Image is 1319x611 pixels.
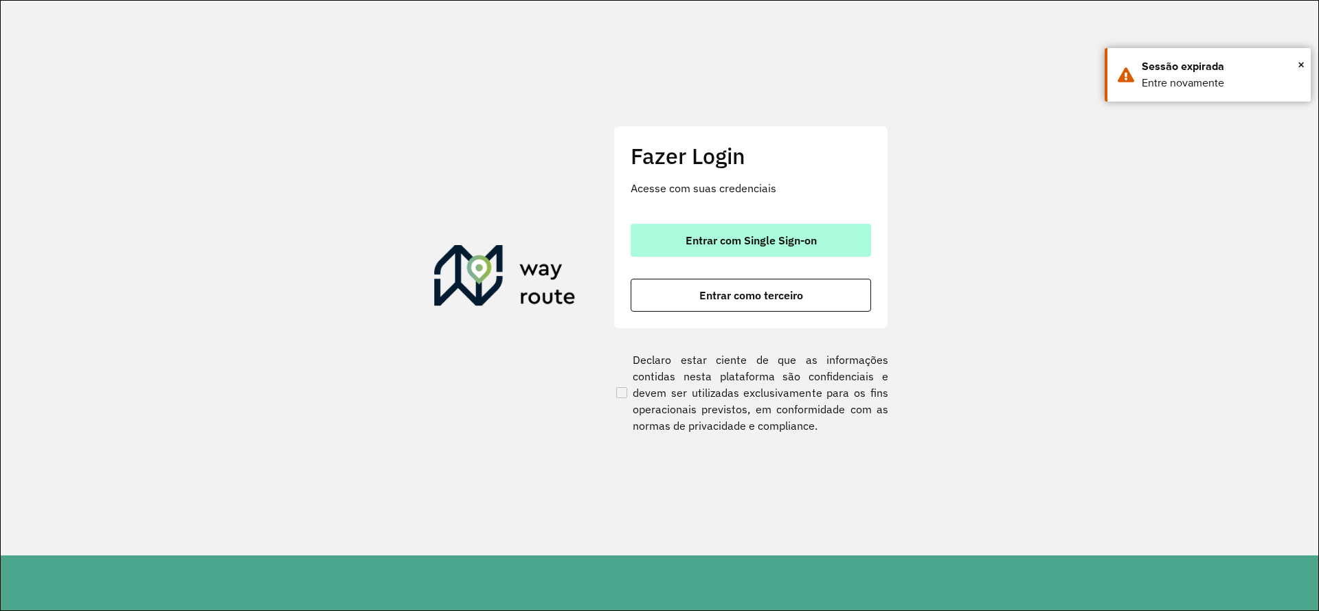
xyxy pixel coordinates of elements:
[1298,54,1305,75] span: ×
[631,279,871,312] button: button
[699,290,803,301] span: Entrar como terceiro
[631,143,871,169] h2: Fazer Login
[1142,58,1300,75] div: Sessão expirada
[631,180,871,196] p: Acesse com suas credenciais
[1298,54,1305,75] button: Close
[434,245,576,311] img: Roteirizador AmbevTech
[613,351,888,434] label: Declaro estar ciente de que as informações contidas nesta plataforma são confidenciais e devem se...
[686,235,817,246] span: Entrar com Single Sign-on
[1142,75,1300,91] div: Entre novamente
[631,224,871,257] button: button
